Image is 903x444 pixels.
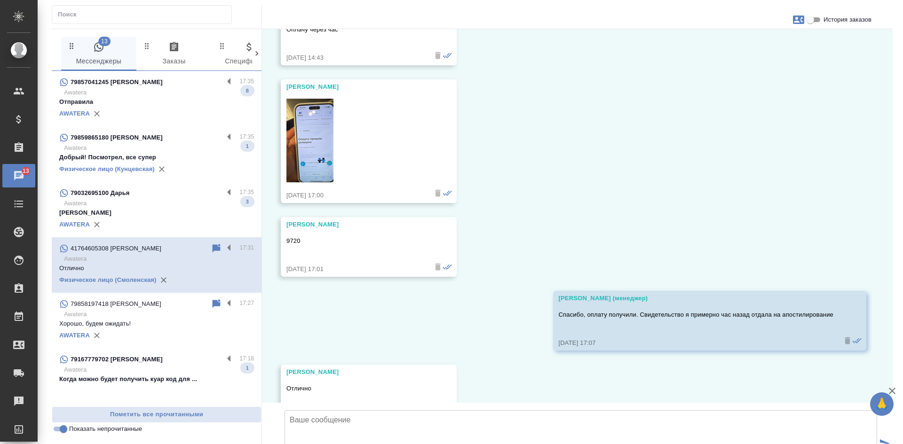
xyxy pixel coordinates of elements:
[59,208,254,218] p: [PERSON_NAME]
[286,53,424,62] div: [DATE] 14:43
[240,197,254,206] span: 3
[286,236,424,246] p: 9720
[142,41,206,67] span: Заказы
[71,355,163,364] p: 79167779702 [PERSON_NAME]
[52,237,261,293] div: 41764605308 [PERSON_NAME]17:31AwateraОтличноФизическое лицо (Смоленская)
[59,153,254,162] p: Добрый! Посмотрел, все супер
[559,294,833,303] div: [PERSON_NAME] (менеджер)
[59,221,90,228] a: AWATERA
[57,409,256,420] span: Пометить все прочитанными
[211,298,222,310] div: Пометить непрочитанным
[67,41,131,67] span: Мессенджеры
[71,299,161,309] p: 79858197418 [PERSON_NAME]
[52,348,261,389] div: 79167779702 [PERSON_NAME]17:18AwateraКогда можно будет получить куар код для ...1
[59,319,254,328] p: Хорошо, будем ожидать!
[240,363,254,373] span: 1
[59,110,90,117] a: AWATERA
[217,41,281,67] span: Спецификации
[64,88,254,97] p: Awatera
[211,243,222,254] div: Пометить непрочитанным
[240,141,254,151] span: 1
[239,77,254,86] p: 17:35
[874,394,890,414] span: 🙏
[286,220,424,229] div: [PERSON_NAME]
[17,166,35,176] span: 13
[218,41,227,50] svg: Зажми и перетащи, чтобы поменять порядок вкладок
[870,392,894,416] button: 🙏
[559,338,833,348] div: [DATE] 17:07
[64,199,254,208] p: Awatera
[239,354,254,363] p: 17:18
[559,310,833,319] p: Спасибо, оплату получили. Свидетельство я примерно час назад отдала на апостилирование
[71,244,161,253] p: 41764605308 [PERSON_NAME]
[240,86,254,95] span: 8
[286,191,424,200] div: [DATE] 17:00
[787,8,810,31] button: Заявки
[64,310,254,319] p: Awatera
[157,273,171,287] button: Удалить привязку
[90,218,104,232] button: Удалить привязку
[52,126,261,182] div: 79859865180 [PERSON_NAME]17:35AwateraДобрый! Посмотрел, все супер1Физическое лицо (Кунцевская)
[155,162,169,176] button: Удалить привязку
[239,187,254,197] p: 17:35
[286,265,424,274] div: [DATE] 17:01
[239,243,254,252] p: 17:31
[59,374,254,384] p: Когда можно будет получить куар код для ...
[2,164,35,187] a: 13
[64,254,254,264] p: Awatera
[64,143,254,153] p: Awatera
[71,78,163,87] p: 79857041245 [PERSON_NAME]
[69,424,142,434] span: Показать непрочитанные
[52,293,261,348] div: 79858197418 [PERSON_NAME]17:27AwateraХорошо, будем ожидать!AWATERA
[52,182,261,237] div: 79032695100 Дарья17:35Awatera[PERSON_NAME]3AWATERA
[59,97,254,107] p: Отправила
[286,99,333,182] img: Thumbnail
[59,264,254,273] p: Отлично
[52,71,261,126] div: 79857041245 [PERSON_NAME]17:35AwateraОтправила8AWATERA
[143,41,151,50] svg: Зажми и перетащи, чтобы поменять порядок вкладок
[239,298,254,308] p: 17:27
[59,165,155,172] a: Физическое лицо (Кунцевская)
[286,25,424,34] p: Оплачу через час
[64,365,254,374] p: Awatera
[52,406,261,423] button: Пометить все прочитанными
[286,384,424,393] p: Отлично
[90,328,104,343] button: Удалить привязку
[58,8,231,21] input: Поиск
[59,276,157,283] a: Физическое лицо (Смоленская)
[239,132,254,141] p: 17:35
[71,188,130,198] p: 79032695100 Дарья
[286,367,424,377] div: [PERSON_NAME]
[824,15,871,24] span: История заказов
[59,332,90,339] a: AWATERA
[71,133,163,142] p: 79859865180 [PERSON_NAME]
[98,37,111,46] span: 13
[286,82,424,92] div: [PERSON_NAME]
